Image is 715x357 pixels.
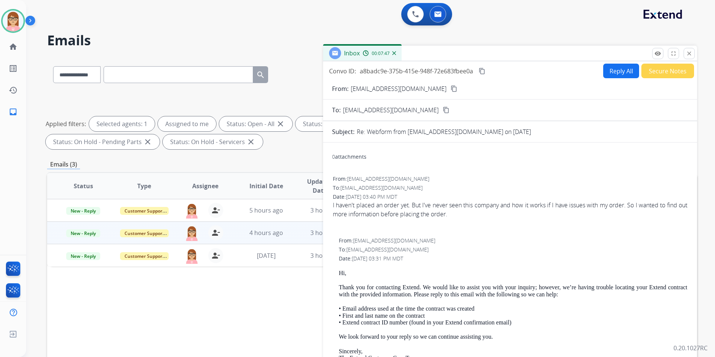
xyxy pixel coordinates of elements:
mat-icon: content_copy [443,107,449,113]
mat-icon: inbox [9,107,18,116]
div: From: [339,237,687,244]
span: New - Reply [66,229,100,237]
span: [DATE] [257,251,276,260]
mat-icon: close [276,119,285,128]
span: 3 hours ago [310,251,344,260]
div: To: [339,246,687,253]
p: • Email address used at the time the contract was created • First and last name on the contract •... [339,305,687,326]
mat-icon: search [256,70,265,79]
p: Applied filters: [46,119,86,128]
p: Hi, [339,270,687,277]
span: [EMAIL_ADDRESS][DOMAIN_NAME] [343,106,439,115]
span: Type [137,181,151,190]
span: Assignee [192,181,218,190]
h2: Emails [47,33,697,48]
img: avatar [3,10,24,31]
button: Secure Notes [641,64,694,78]
span: 5 hours ago [249,206,283,214]
mat-icon: close [686,50,693,57]
div: Date: [333,193,687,201]
mat-icon: fullscreen [670,50,677,57]
mat-icon: history [9,86,18,95]
span: Inbox [344,49,360,57]
span: Initial Date [249,181,283,190]
p: Subject: [332,127,355,136]
span: [EMAIL_ADDRESS][DOMAIN_NAME] [346,246,429,253]
p: Convo ID: [329,67,356,76]
span: 3 hours ago [310,229,344,237]
span: 00:07:47 [372,51,390,57]
img: agent-avatar [184,225,199,241]
span: [EMAIL_ADDRESS][DOMAIN_NAME] [347,175,429,182]
div: Status: On Hold - Servicers [163,134,263,149]
span: 3 hours ago [310,206,344,214]
p: [EMAIL_ADDRESS][DOMAIN_NAME] [351,84,447,93]
p: 0.20.1027RC [673,344,708,353]
div: Status: On Hold - Pending Parts [46,134,160,149]
button: Reply All [603,64,639,78]
div: Date: [339,255,687,262]
div: Status: Open - All [219,116,292,131]
mat-icon: content_copy [479,68,485,74]
div: I haven't placed an order yet. But I've never seen this company and how it works if I have issues... [333,201,687,219]
span: [DATE] 03:31 PM MDT [352,255,403,262]
span: [EMAIL_ADDRESS][DOMAIN_NAME] [340,184,423,191]
div: attachments [332,153,366,161]
img: agent-avatar [184,248,199,264]
p: Thank you for contacting Extend. We would like to assist you with your inquiry; however, we’re ha... [339,284,687,298]
mat-icon: close [143,137,152,146]
div: From: [333,175,687,183]
mat-icon: person_remove [211,228,220,237]
mat-icon: list_alt [9,64,18,73]
span: Customer Support [120,252,169,260]
span: Customer Support [120,229,169,237]
p: To: [332,106,341,115]
span: Updated Date [303,177,337,195]
mat-icon: person_remove [211,206,220,215]
p: We look forward to your reply so we can continue assisting you. [339,333,687,340]
img: agent-avatar [184,203,199,219]
mat-icon: close [246,137,255,146]
mat-icon: person_remove [211,251,220,260]
mat-icon: home [9,42,18,51]
div: Status: New - Initial [295,116,374,131]
p: From: [332,84,349,93]
mat-icon: remove_red_eye [654,50,661,57]
div: Selected agents: 1 [89,116,155,131]
span: 4 hours ago [249,229,283,237]
p: Emails (3) [47,160,80,169]
p: Re: Webform from [EMAIL_ADDRESS][DOMAIN_NAME] on [DATE] [357,127,531,136]
span: Status [74,181,93,190]
span: [EMAIL_ADDRESS][DOMAIN_NAME] [353,237,435,244]
span: [DATE] 03:40 PM MDT [346,193,397,200]
span: New - Reply [66,207,100,215]
span: a8badc9e-375b-415e-948f-72e683fbee0a [360,67,473,75]
span: Customer Support [120,207,169,215]
mat-icon: content_copy [451,85,457,92]
div: To: [333,184,687,192]
div: Assigned to me [158,116,216,131]
span: New - Reply [66,252,100,260]
span: 0 [332,153,335,160]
